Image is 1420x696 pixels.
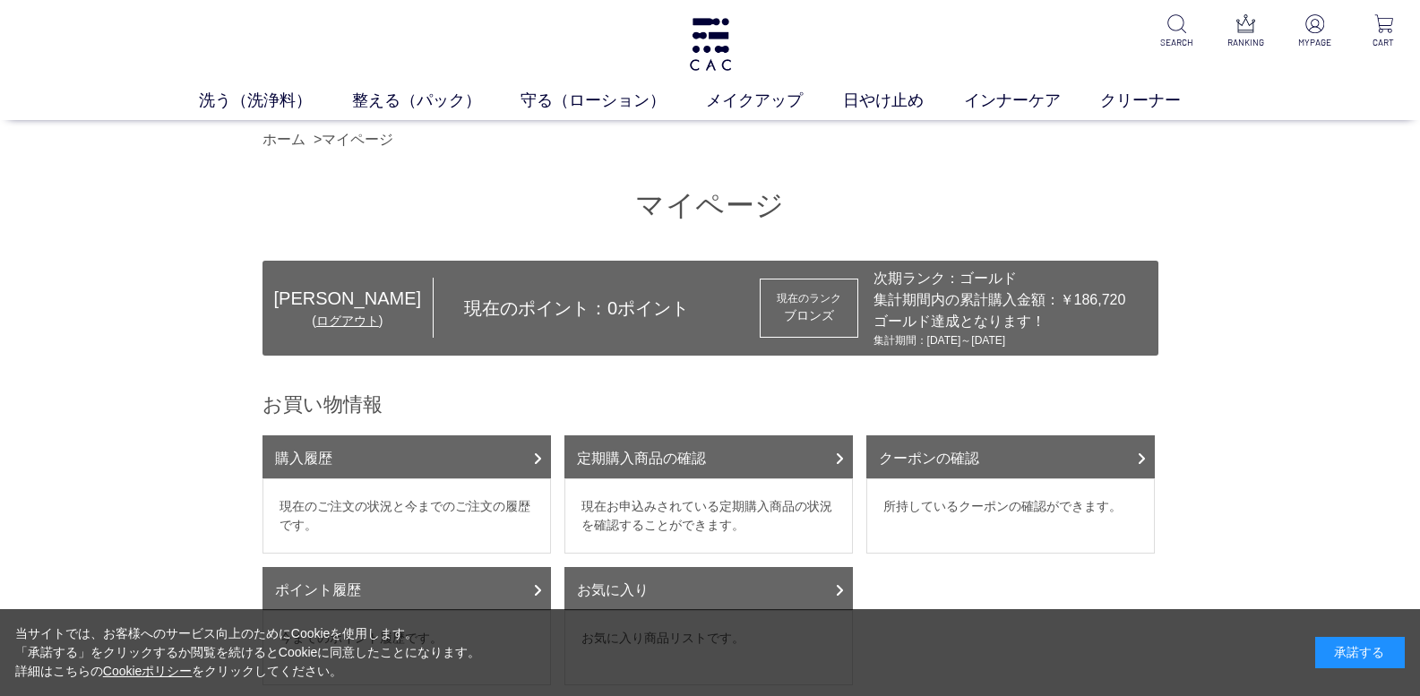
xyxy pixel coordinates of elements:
[1224,14,1268,49] a: RANKING
[199,89,352,113] a: 洗う（洗浄料）
[564,435,853,478] a: 定期購入商品の確認
[777,306,841,325] div: ブロンズ
[874,332,1126,348] div: 集計期間：[DATE]～[DATE]
[262,478,551,554] dd: 現在のご注文の状況と今までのご注文の履歴です。
[866,478,1155,554] dd: 所持しているクーポンの確認ができます。
[352,89,521,113] a: 整える（パック）
[316,314,379,328] a: ログアウト
[262,312,434,331] div: ( )
[706,89,843,113] a: メイクアップ
[1293,36,1337,49] p: MYPAGE
[262,132,306,147] a: ホーム
[1155,14,1199,49] a: SEARCH
[262,186,1158,225] h1: マイページ
[262,285,434,312] div: [PERSON_NAME]
[1100,89,1221,113] a: クリーナー
[564,478,853,554] dd: 現在お申込みされている定期購入商品の状況を確認することができます。
[322,132,393,147] a: マイページ
[1362,14,1406,49] a: CART
[607,298,617,318] span: 0
[434,295,736,322] div: 現在のポイント： ポイント
[1293,14,1337,49] a: MYPAGE
[262,567,551,610] a: ポイント履歴
[964,89,1101,113] a: インナーケア
[1155,36,1199,49] p: SEARCH
[1315,637,1405,668] div: 承諾する
[262,391,1158,417] h2: お買い物情報
[1362,36,1406,49] p: CART
[103,664,193,678] a: Cookieポリシー
[564,567,853,610] a: お気に入り
[874,289,1126,311] div: 集計期間内の累計購入金額：￥186,720
[874,268,1126,289] div: 次期ランク：ゴールド
[314,129,398,150] li: >
[262,435,551,478] a: 購入履歴
[874,311,1126,332] div: ゴールド達成となります！
[15,624,481,681] div: 当サイトでは、お客様へのサービス向上のためにCookieを使用します。 「承諾する」をクリックするか閲覧を続けるとCookieに同意したことになります。 詳細はこちらの をクリックしてください。
[777,290,841,306] dt: 現在のランク
[521,89,706,113] a: 守る（ローション）
[687,18,734,71] img: logo
[866,435,1155,478] a: クーポンの確認
[1224,36,1268,49] p: RANKING
[843,89,964,113] a: 日やけ止め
